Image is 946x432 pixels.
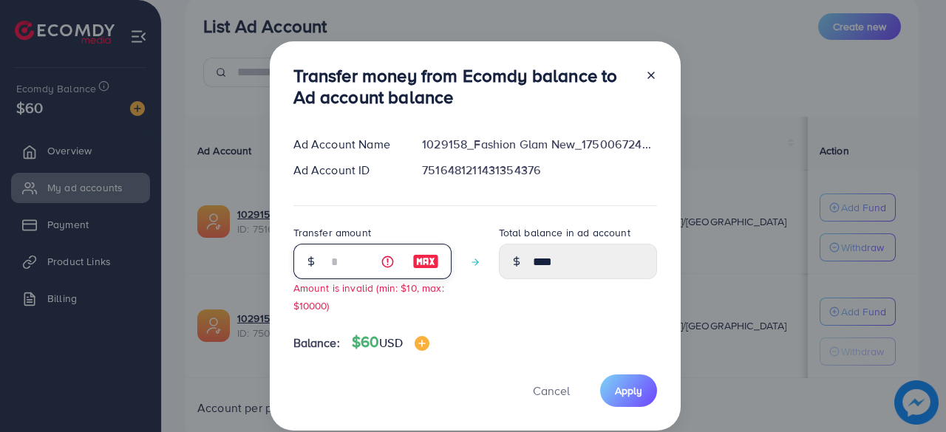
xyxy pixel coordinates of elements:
[415,336,429,351] img: image
[499,225,630,240] label: Total balance in ad account
[412,253,439,270] img: image
[410,162,668,179] div: 7516481211431354376
[379,335,402,351] span: USD
[600,374,657,406] button: Apply
[533,383,570,399] span: Cancel
[282,136,411,153] div: Ad Account Name
[293,65,633,108] h3: Transfer money from Ecomdy balance to Ad account balance
[514,374,588,406] button: Cancel
[293,335,340,352] span: Balance:
[293,225,371,240] label: Transfer amount
[410,136,668,153] div: 1029158_Fashion Glam New_1750067246612
[293,281,444,312] small: Amount is invalid (min: $10, max: $10000)
[615,383,642,398] span: Apply
[282,162,411,179] div: Ad Account ID
[352,333,429,352] h4: $60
